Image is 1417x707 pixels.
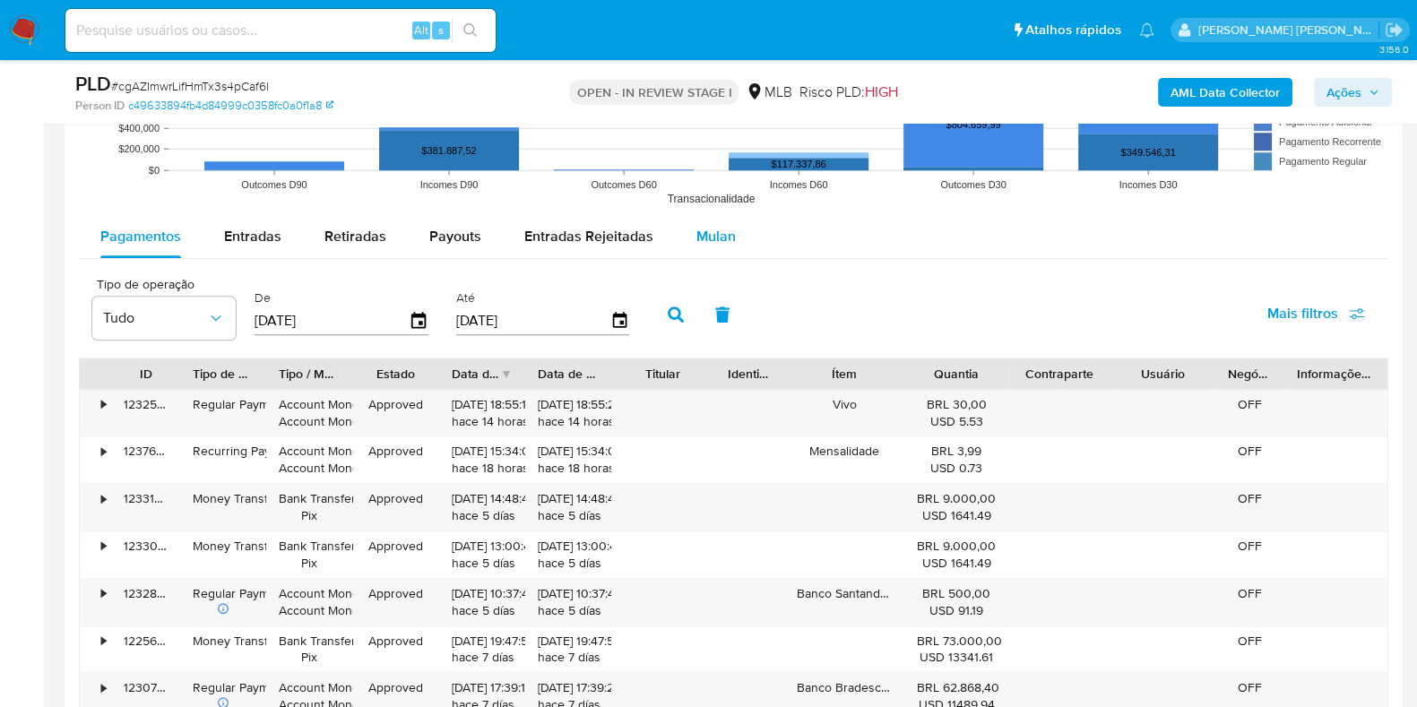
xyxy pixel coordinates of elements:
[746,82,791,102] div: MLB
[65,19,496,42] input: Pesquise usuários ou casos...
[75,69,111,98] b: PLD
[111,77,269,95] span: # cgAZImwrLifHmTx3s4pCaf6l
[414,22,428,39] span: Alt
[1025,21,1121,39] span: Atalhos rápidos
[569,80,739,105] p: OPEN - IN REVIEW STAGE I
[1326,78,1361,107] span: Ações
[1171,78,1280,107] b: AML Data Collector
[1198,22,1379,39] p: danilo.toledo@mercadolivre.com
[864,82,897,102] span: HIGH
[1314,78,1392,107] button: Ações
[1139,22,1154,38] a: Notificações
[1385,21,1404,39] a: Sair
[799,82,897,102] span: Risco PLD:
[452,18,488,43] button: search-icon
[75,98,125,114] b: Person ID
[128,98,333,114] a: c49633894fb4d84999c0358fc0a0f1a8
[1378,42,1408,56] span: 3.156.0
[1158,78,1292,107] button: AML Data Collector
[438,22,444,39] span: s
